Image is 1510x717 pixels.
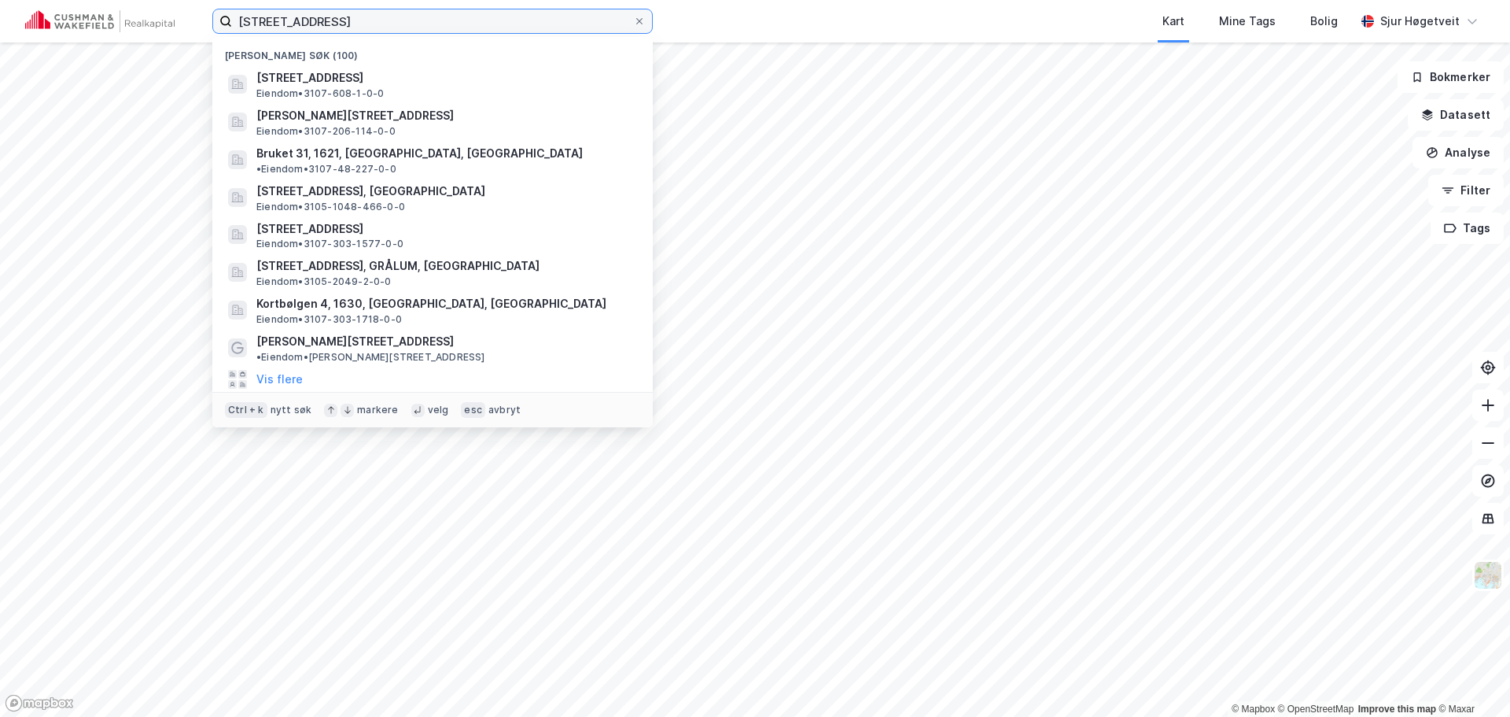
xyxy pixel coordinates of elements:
[25,10,175,32] img: cushman-wakefield-realkapital-logo.202ea83816669bd177139c58696a8fa1.svg
[461,402,485,418] div: esc
[256,144,583,163] span: Bruket 31, 1621, [GEOGRAPHIC_DATA], [GEOGRAPHIC_DATA]
[1431,641,1510,717] iframe: Chat Widget
[225,402,267,418] div: Ctrl + k
[256,257,634,275] span: [STREET_ADDRESS], GRÅLUM, [GEOGRAPHIC_DATA]
[256,163,261,175] span: •
[1431,641,1510,717] div: Kontrollprogram for chat
[256,238,403,250] span: Eiendom • 3107-303-1577-0-0
[256,182,634,201] span: [STREET_ADDRESS], [GEOGRAPHIC_DATA]
[1219,12,1276,31] div: Mine Tags
[488,404,521,416] div: avbryt
[428,404,449,416] div: velg
[1162,12,1184,31] div: Kart
[1310,12,1338,31] div: Bolig
[256,163,396,176] span: Eiendom • 3107-48-227-0-0
[271,404,312,416] div: nytt søk
[212,37,653,65] div: [PERSON_NAME] søk (100)
[1380,12,1460,31] div: Sjur Høgetveit
[256,125,396,138] span: Eiendom • 3107-206-114-0-0
[256,351,485,364] span: Eiendom • [PERSON_NAME][STREET_ADDRESS]
[232,9,633,33] input: Søk på adresse, matrikkel, gårdeiere, leietakere eller personer
[256,370,303,389] button: Vis flere
[256,106,634,125] span: [PERSON_NAME][STREET_ADDRESS]
[256,68,634,87] span: [STREET_ADDRESS]
[256,87,384,100] span: Eiendom • 3107-608-1-0-0
[256,201,405,213] span: Eiendom • 3105-1048-466-0-0
[357,404,398,416] div: markere
[256,332,454,351] span: [PERSON_NAME][STREET_ADDRESS]
[256,313,402,326] span: Eiendom • 3107-303-1718-0-0
[256,220,634,238] span: [STREET_ADDRESS]
[256,351,261,363] span: •
[256,275,392,288] span: Eiendom • 3105-2049-2-0-0
[256,294,634,313] span: Kortbølgen 4, 1630, [GEOGRAPHIC_DATA], [GEOGRAPHIC_DATA]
